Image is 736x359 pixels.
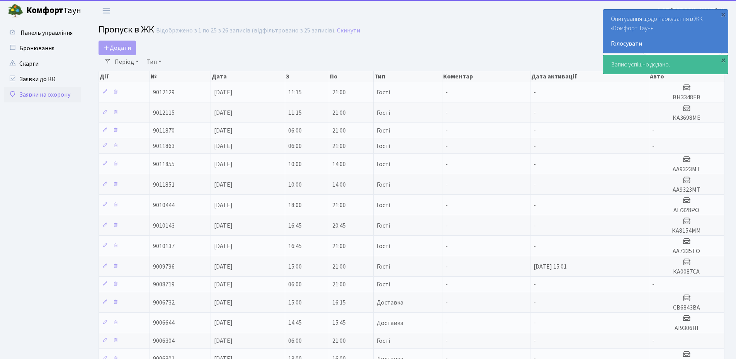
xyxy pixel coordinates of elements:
[153,221,175,230] span: 9010143
[214,221,233,230] span: [DATE]
[153,160,175,168] span: 9011855
[288,319,302,327] span: 14:45
[214,280,233,289] span: [DATE]
[445,180,448,189] span: -
[337,27,360,34] a: Скинути
[652,207,721,214] h5: AI7328PO
[332,280,346,289] span: 21:00
[285,71,329,82] th: З
[656,7,727,15] b: ФОП [PERSON_NAME]. Н.
[4,71,81,87] a: Заявки до КК
[288,201,302,209] span: 18:00
[214,242,233,250] span: [DATE]
[153,180,175,189] span: 9011851
[214,160,233,168] span: [DATE]
[99,71,150,82] th: Дії
[214,109,233,117] span: [DATE]
[153,280,175,289] span: 9008719
[377,320,403,326] span: Доставка
[153,319,175,327] span: 9006644
[332,126,346,135] span: 21:00
[534,319,536,327] span: -
[603,10,728,53] div: Опитування щодо паркування в ЖК «Комфорт Таун»
[99,41,136,55] a: Додати
[445,221,448,230] span: -
[112,55,142,68] a: Період
[534,337,536,345] span: -
[288,242,302,250] span: 16:45
[214,319,233,327] span: [DATE]
[445,337,448,345] span: -
[377,128,390,134] span: Гості
[153,109,175,117] span: 9012115
[374,71,442,82] th: Тип
[332,337,346,345] span: 21:00
[652,142,654,150] span: -
[534,280,536,289] span: -
[534,298,536,307] span: -
[288,142,302,150] span: 06:00
[377,264,390,270] span: Гості
[332,319,346,327] span: 15:45
[214,142,233,150] span: [DATE]
[150,71,211,82] th: №
[377,110,390,116] span: Гості
[288,180,302,189] span: 10:00
[288,280,302,289] span: 06:00
[652,248,721,255] h5: АА7335ТО
[445,142,448,150] span: -
[99,23,154,36] span: Пропуск в ЖК
[288,126,302,135] span: 06:00
[153,142,175,150] span: 9011863
[534,242,536,250] span: -
[377,143,390,149] span: Гості
[534,221,536,230] span: -
[4,25,81,41] a: Панель управління
[20,29,73,37] span: Панель управління
[4,56,81,71] a: Скарги
[534,142,536,150] span: -
[377,202,390,208] span: Гості
[377,89,390,95] span: Гості
[153,262,175,271] span: 9009796
[288,109,302,117] span: 11:15
[534,109,536,117] span: -
[656,6,727,15] a: ФОП [PERSON_NAME]. Н.
[26,4,81,17] span: Таун
[288,160,302,168] span: 10:00
[377,182,390,188] span: Гості
[445,126,448,135] span: -
[153,126,175,135] span: 9011870
[534,180,536,189] span: -
[26,4,63,17] b: Комфорт
[332,109,346,117] span: 21:00
[719,10,727,18] div: ×
[214,180,233,189] span: [DATE]
[652,166,721,173] h5: АА9323МТ
[153,88,175,97] span: 9012129
[649,71,724,82] th: Авто
[214,126,233,135] span: [DATE]
[4,87,81,102] a: Заявки на охорону
[332,160,346,168] span: 14:00
[377,243,390,249] span: Гості
[329,71,373,82] th: По
[652,227,721,235] h5: КА8154ММ
[4,41,81,56] a: Бронювання
[153,337,175,345] span: 9006304
[153,201,175,209] span: 9010444
[377,299,403,306] span: Доставка
[445,280,448,289] span: -
[534,201,536,209] span: -
[214,88,233,97] span: [DATE]
[332,142,346,150] span: 21:00
[652,325,721,332] h5: АІ9306НІ
[153,242,175,250] span: 9010137
[603,55,728,74] div: Запис успішно додано.
[445,160,448,168] span: -
[445,319,448,327] span: -
[288,88,302,97] span: 11:15
[104,44,131,52] span: Додати
[288,221,302,230] span: 16:45
[445,298,448,307] span: -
